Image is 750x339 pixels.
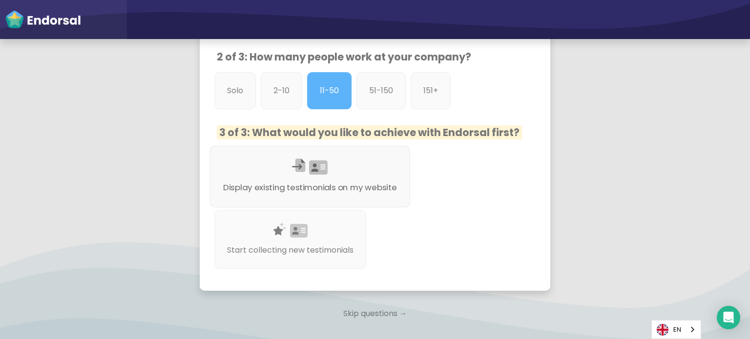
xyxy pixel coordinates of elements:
[227,85,243,97] p: Solo
[652,320,701,339] a: EN
[651,320,701,339] div: Language
[5,10,81,29] img: endorsal-logo-white@2x.png
[717,306,740,329] div: Open Intercom Messenger
[651,320,701,339] aside: Language selected: English
[423,85,438,97] p: 151+
[273,85,290,97] p: 2-10
[227,244,354,256] p: Start collecting new testimonials
[217,50,471,64] span: 2 of 3: How many people work at your company?
[217,125,522,140] span: 3 of 3: What would you like to achieve with Endorsal first?
[369,85,393,97] p: 51-150
[200,303,550,324] p: Skip questions →
[320,85,339,97] p: 11-50
[223,181,397,194] p: Display existing testimonials on my website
